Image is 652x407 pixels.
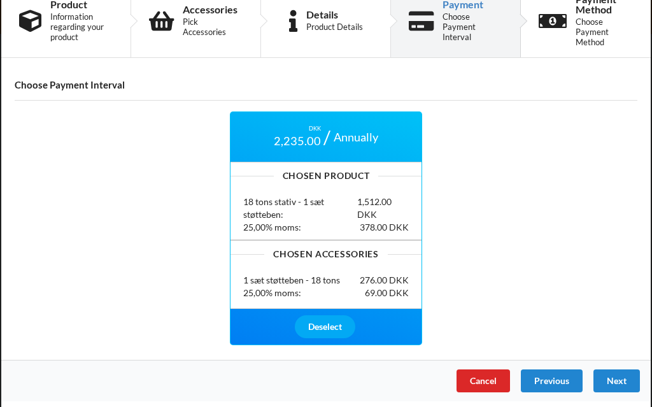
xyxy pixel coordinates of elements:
div: 25,00% moms: [243,221,301,234]
div: 1,512.00 DKK [357,196,409,220]
div: Previous [521,369,583,392]
div: Cancel [457,369,510,392]
div: Annually [327,125,385,149]
div: Next [593,369,640,392]
div: Information regarding your product [50,11,113,42]
div: 18 tons stativ - 1 sæt støtteben: [243,196,357,220]
div: Choose Payment Method [576,17,633,47]
h4: Choose Payment Interval [15,79,637,91]
div: Choose Payment Interval [443,11,502,42]
div: 1 sæt støtteben - 18 tons [243,274,340,287]
div: Deselect [295,315,355,338]
div: Accessories [183,4,243,15]
div: Chosen Accessories [230,250,422,259]
div: 276.00 DKK [360,274,409,287]
div: 378.00 DKK [360,221,409,234]
span: DKK [309,125,321,133]
span: 2,235.00 [274,133,321,149]
div: 25,00% moms: [243,287,301,299]
div: Product Details [306,22,363,32]
div: Chosen Product [230,171,422,180]
div: Pick Accessories [183,17,243,37]
div: 69.00 DKK [365,287,409,299]
div: Details [306,10,363,20]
